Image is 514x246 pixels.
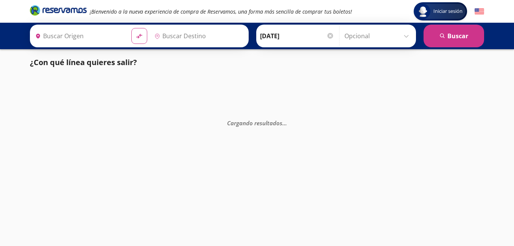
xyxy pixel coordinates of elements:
span: . [284,119,285,127]
em: Cargando resultados [227,119,287,127]
input: Buscar Destino [151,26,245,45]
input: Buscar Origen [32,26,125,45]
input: Opcional [344,26,412,45]
a: Brand Logo [30,5,87,18]
span: . [282,119,284,127]
button: Buscar [424,25,484,47]
em: ¡Bienvenido a la nueva experiencia de compra de Reservamos, una forma más sencilla de comprar tus... [90,8,352,15]
span: Iniciar sesión [430,8,466,15]
i: Brand Logo [30,5,87,16]
p: ¿Con qué línea quieres salir? [30,57,137,68]
button: English [475,7,484,16]
span: . [285,119,287,127]
input: Elegir Fecha [260,26,334,45]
